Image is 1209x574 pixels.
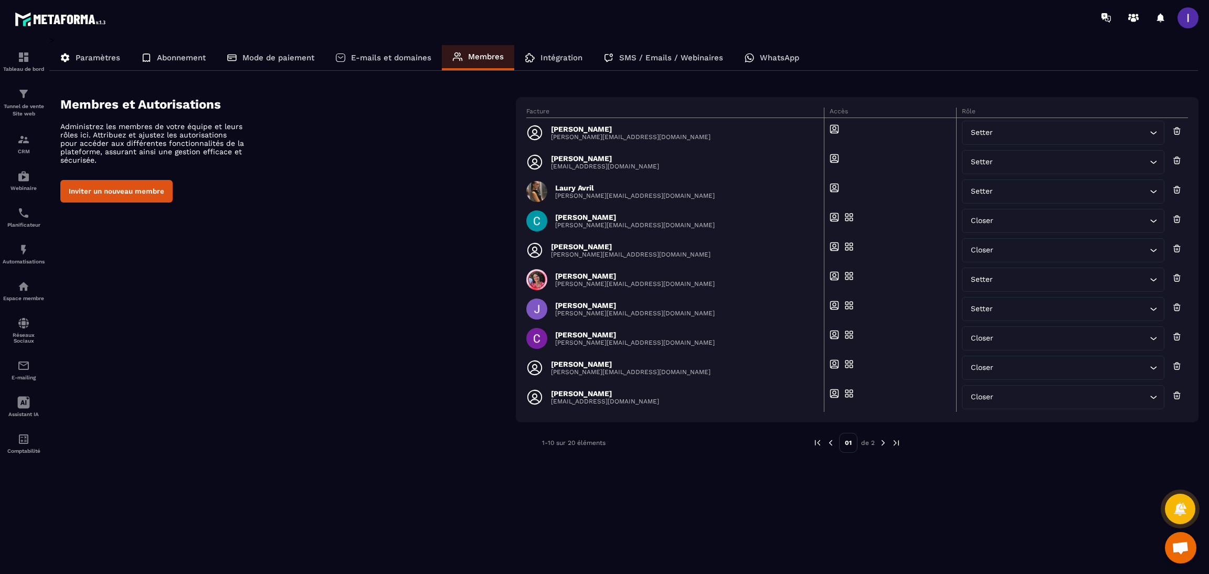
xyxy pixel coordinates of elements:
a: formationformationTunnel de vente Site web [3,80,45,125]
input: Search for option [996,245,1147,256]
input: Search for option [995,186,1147,197]
p: [PERSON_NAME] [551,242,710,251]
span: Setter [969,156,995,168]
div: > [49,35,1199,469]
a: social-networksocial-networkRéseaux Sociaux [3,309,45,352]
img: accountant [17,433,30,445]
p: Tableau de bord [3,66,45,72]
p: Réseaux Sociaux [3,332,45,344]
p: [EMAIL_ADDRESS][DOMAIN_NAME] [551,398,659,405]
img: formation [17,88,30,100]
span: Setter [969,127,995,139]
span: Closer [969,391,996,403]
p: de 2 [861,439,875,447]
input: Search for option [995,156,1147,168]
span: Setter [969,274,995,285]
p: Abonnement [157,53,206,62]
p: Webinaire [3,185,45,191]
img: formation [17,51,30,63]
p: [PERSON_NAME][EMAIL_ADDRESS][DOMAIN_NAME] [551,368,710,376]
img: scheduler [17,207,30,219]
a: schedulerschedulerPlanificateur [3,199,45,236]
p: SMS / Emails / Webinaires [619,53,723,62]
div: Search for option [962,209,1164,233]
div: Ouvrir le chat [1165,532,1196,564]
p: CRM [3,148,45,154]
a: formationformationCRM [3,125,45,162]
p: Paramètres [76,53,120,62]
input: Search for option [995,303,1147,315]
p: Mode de paiement [242,53,314,62]
span: Setter [969,186,995,197]
p: E-mailing [3,375,45,380]
div: Search for option [962,268,1164,292]
img: next [878,438,888,448]
a: formationformationTableau de bord [3,43,45,80]
img: logo [15,9,109,29]
p: Membres [468,52,504,61]
p: [PERSON_NAME] [555,331,715,339]
th: Rôle [956,108,1188,118]
img: prev [813,438,822,448]
img: automations [17,170,30,183]
a: automationsautomationsWebinaire [3,162,45,199]
th: Facture [526,108,824,118]
p: [PERSON_NAME][EMAIL_ADDRESS][DOMAIN_NAME] [551,133,710,141]
img: automations [17,243,30,256]
p: WhatsApp [760,53,799,62]
p: Tunnel de vente Site web [3,103,45,118]
p: [PERSON_NAME][EMAIL_ADDRESS][DOMAIN_NAME] [551,251,710,258]
p: Assistant IA [3,411,45,417]
img: email [17,359,30,372]
input: Search for option [996,215,1147,227]
a: automationsautomationsAutomatisations [3,236,45,272]
p: [PERSON_NAME] [551,125,710,133]
p: E-mails et domaines [351,53,431,62]
p: Intégration [540,53,582,62]
p: [PERSON_NAME] [555,272,715,280]
input: Search for option [996,333,1147,344]
div: Search for option [962,326,1164,350]
p: [EMAIL_ADDRESS][DOMAIN_NAME] [551,163,659,170]
div: Search for option [962,150,1164,174]
span: Closer [969,245,996,256]
input: Search for option [995,127,1147,139]
span: Closer [969,215,996,227]
div: Search for option [962,121,1164,145]
span: Closer [969,362,996,374]
p: [PERSON_NAME][EMAIL_ADDRESS][DOMAIN_NAME] [555,310,715,317]
button: Inviter un nouveau membre [60,180,173,203]
p: Laury Avril [555,184,715,192]
p: [PERSON_NAME][EMAIL_ADDRESS][DOMAIN_NAME] [555,221,715,229]
th: Accès [824,108,956,118]
img: prev [826,438,835,448]
div: Search for option [962,297,1164,321]
h4: Membres et Autorisations [60,97,516,112]
div: Search for option [962,385,1164,409]
img: automations [17,280,30,293]
p: 1-10 sur 20 éléments [542,439,606,447]
p: [PERSON_NAME] [551,360,710,368]
span: Closer [969,333,996,344]
p: Comptabilité [3,448,45,454]
div: Search for option [962,179,1164,204]
p: [PERSON_NAME] [551,154,659,163]
div: Search for option [962,356,1164,380]
img: formation [17,133,30,146]
a: emailemailE-mailing [3,352,45,388]
p: [PERSON_NAME][EMAIL_ADDRESS][DOMAIN_NAME] [555,280,715,288]
p: Administrez les membres de votre équipe et leurs rôles ici. Attribuez et ajustez les autorisation... [60,122,244,164]
a: accountantaccountantComptabilité [3,425,45,462]
input: Search for option [996,362,1147,374]
p: [PERSON_NAME][EMAIL_ADDRESS][DOMAIN_NAME] [555,339,715,346]
a: Assistant IA [3,388,45,425]
p: Automatisations [3,259,45,264]
p: [PERSON_NAME][EMAIL_ADDRESS][DOMAIN_NAME] [555,192,715,199]
p: Planificateur [3,222,45,228]
p: [PERSON_NAME] [555,213,715,221]
p: Espace membre [3,295,45,301]
img: next [892,438,901,448]
p: [PERSON_NAME] [555,301,715,310]
span: Setter [969,303,995,315]
input: Search for option [995,274,1147,285]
